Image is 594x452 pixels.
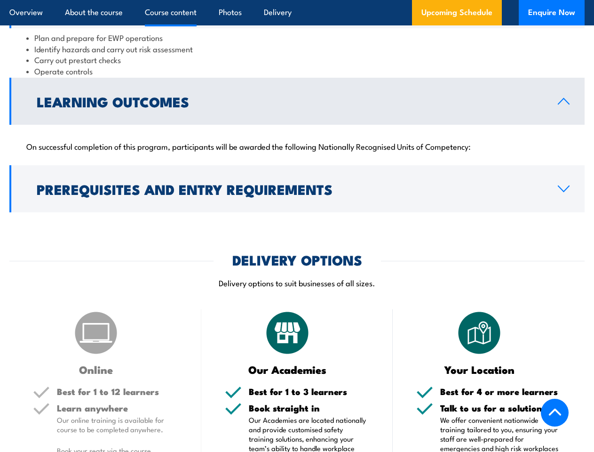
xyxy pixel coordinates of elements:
[232,253,362,266] h2: DELIVERY OPTIONS
[57,387,178,396] h5: Best for 1 to 12 learners
[416,364,542,375] h3: Your Location
[26,43,568,54] li: Identify hazards and carry out risk assessment
[9,277,585,288] p: Delivery options to suit businesses of all sizes.
[57,404,178,412] h5: Learn anywhere
[57,415,178,434] p: Our online training is available for course to be completed anywhere.
[37,95,543,107] h2: Learning Outcomes
[26,162,568,173] li: RIIHAN301E Operate elevating work platform
[37,183,543,195] h2: Prerequisites and Entry Requirements
[26,141,568,151] p: On successful completion of this program, participants will be awarded the following Nationally R...
[440,387,561,396] h5: Best for 4 or more learners
[9,78,585,125] a: Learning Outcomes
[440,404,561,412] h5: Talk to us for a solution
[26,65,568,76] li: Operate controls
[33,364,159,375] h3: Online
[225,364,351,375] h3: Our Academies
[249,387,370,396] h5: Best for 1 to 3 learners
[26,54,568,65] li: Carry out prestart checks
[9,165,585,212] a: Prerequisites and Entry Requirements
[26,32,568,43] li: Plan and prepare for EWP operations
[249,404,370,412] h5: Book straight in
